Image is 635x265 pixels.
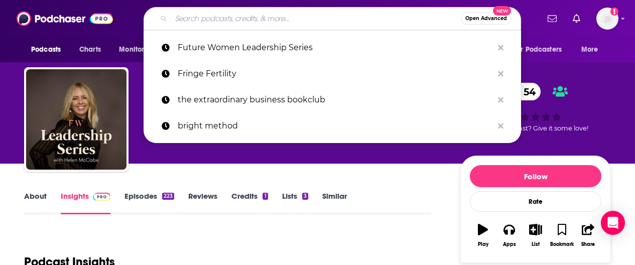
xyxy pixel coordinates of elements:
[581,241,595,247] div: Share
[596,8,618,30] button: Show profile menu
[162,193,174,200] div: 223
[61,191,110,214] a: InsightsPodchaser Pro
[596,8,618,30] img: User Profile
[31,43,61,57] span: Podcasts
[460,76,611,139] div: 54Good podcast? Give it some love!
[596,8,618,30] span: Logged in as KTMSseat4
[575,217,601,253] button: Share
[79,43,101,57] span: Charts
[514,43,562,57] span: For Podcasters
[144,7,521,30] div: Search podcasts, credits, & more...
[507,40,576,59] button: open menu
[569,10,584,27] a: Show notifications dropdown
[144,87,521,113] a: the extraordinary business bookclub
[178,87,493,113] p: the extraordinary business bookclub
[514,83,541,100] span: 54
[144,61,521,87] a: Fringe Fertility
[231,191,268,214] a: Credits1
[17,9,113,28] img: Podchaser - Follow, Share and Rate Podcasts
[119,43,155,57] span: Monitoring
[124,191,174,214] a: Episodes223
[544,10,561,27] a: Show notifications dropdown
[549,217,575,253] button: Bookmark
[188,191,217,214] a: Reviews
[93,193,110,201] img: Podchaser Pro
[178,61,493,87] p: Fringe Fertility
[322,191,347,214] a: Similar
[493,6,511,16] span: New
[171,11,461,27] input: Search podcasts, credits, & more...
[26,69,126,170] img: Future Women Leadership Series
[503,241,516,247] div: Apps
[465,16,507,21] span: Open Advanced
[263,193,268,200] div: 1
[574,40,611,59] button: open menu
[461,13,512,25] button: Open AdvancedNew
[302,193,308,200] div: 3
[470,191,601,212] div: Rate
[610,8,618,16] svg: Add a profile image
[24,40,74,59] button: open menu
[550,241,574,247] div: Bookmark
[478,241,488,247] div: Play
[73,40,107,59] a: Charts
[470,165,601,187] button: Follow
[503,83,541,100] a: 54
[144,35,521,61] a: Future Women Leadership Series
[496,217,522,253] button: Apps
[112,40,168,59] button: open menu
[601,211,625,235] div: Open Intercom Messenger
[178,113,493,139] p: bright method
[523,217,549,253] button: List
[581,43,598,57] span: More
[483,124,588,132] span: Good podcast? Give it some love!
[24,191,47,214] a: About
[470,217,496,253] button: Play
[282,191,308,214] a: Lists3
[532,241,540,247] div: List
[178,35,493,61] p: Future Women Leadership Series
[144,113,521,139] a: bright method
